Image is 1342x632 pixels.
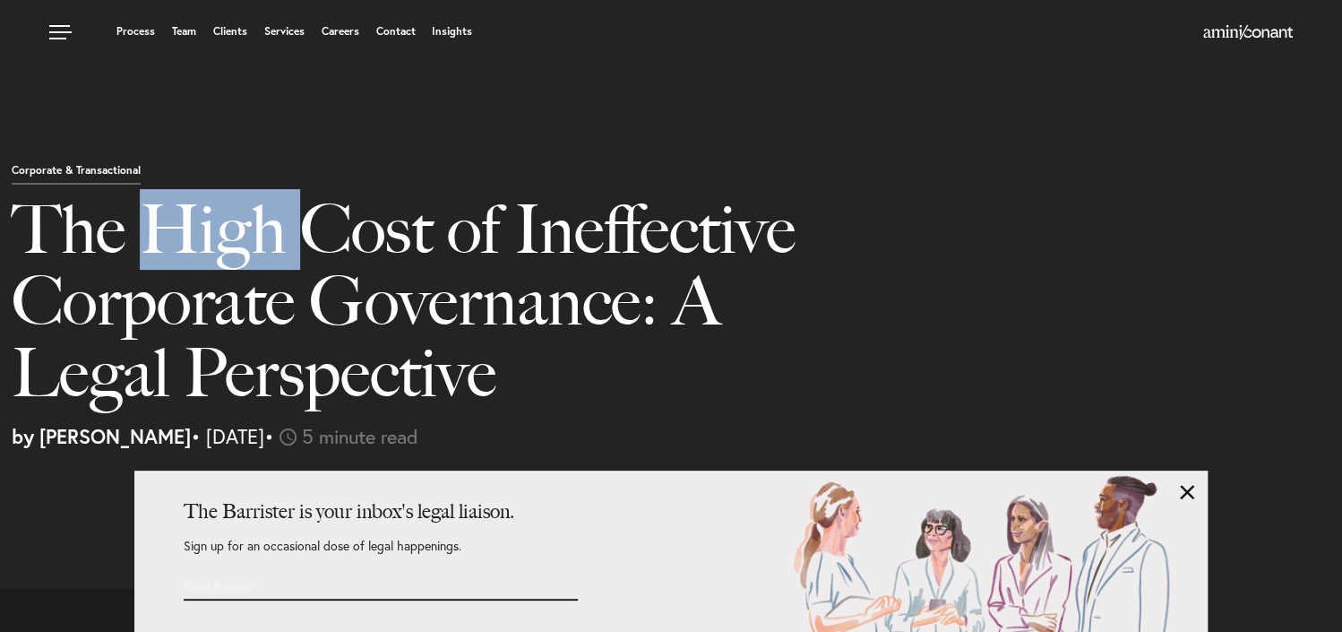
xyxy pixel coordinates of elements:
[116,26,155,37] a: Process
[432,26,472,37] a: Insights
[184,499,514,524] strong: The Barrister is your inbox's legal liaison.
[375,26,415,37] a: Contact
[213,26,247,37] a: Clients
[12,165,141,185] p: Corporate & Transactional
[184,540,578,570] p: Sign up for an occasional dose of legal happenings.
[172,26,196,37] a: Team
[302,423,418,449] span: 5 minute read
[12,194,854,427] h1: The High Cost of Ineffective Corporate Governance: A Legal Perspective
[322,26,359,37] a: Careers
[264,423,274,449] span: •
[184,570,479,601] input: Email Address
[12,423,191,449] strong: by [PERSON_NAME]
[1203,25,1293,39] img: Amini & Conant
[12,427,1215,446] p: • [DATE]
[280,429,297,446] img: icon-time-light.svg
[264,26,305,37] a: Services
[1203,26,1293,40] a: Home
